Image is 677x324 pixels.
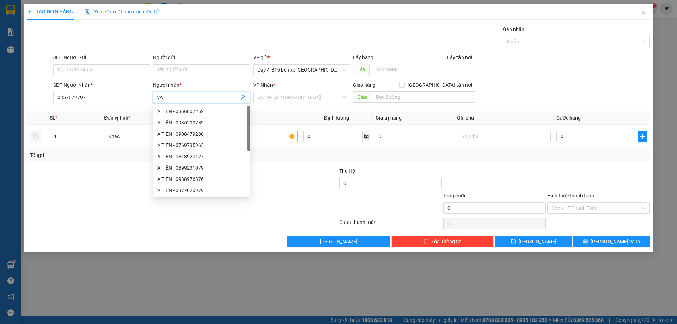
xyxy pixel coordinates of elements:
[353,55,373,60] span: Lấy hàng
[27,9,73,14] span: TẠO ĐƠN HÀNG
[153,162,250,173] div: A TIẾN - 0399231079
[405,81,475,89] span: [GEOGRAPHIC_DATA] tận nơi
[391,236,494,247] button: deleteXóa Thông tin
[443,193,466,198] span: Tổng cước
[240,94,246,100] span: user-add
[376,131,451,142] input: 0
[153,185,250,196] div: A TIẾN - 0977020979
[591,238,640,245] span: [PERSON_NAME] và In
[50,115,55,121] span: SL
[153,173,250,185] div: A TIẾN - 0938976376
[547,193,594,198] label: Hình thức thanh toán
[320,238,358,245] span: [PERSON_NAME]
[153,81,250,89] div: Người nhận
[153,128,250,140] div: A TIẾN - 0908479280
[153,140,250,151] div: A TIẾN - 0769735965
[157,141,246,149] div: A TIẾN - 0769735965
[431,238,462,245] span: Xóa Thông tin
[257,65,346,75] span: Dãy 4-B15 bến xe Miền Đông
[363,131,370,142] span: kg
[634,4,653,23] button: Close
[53,81,150,89] div: SĐT Người Nhận
[253,54,350,61] div: VP gửi
[153,54,250,61] div: Người gửi
[339,168,355,174] span: Thu Hộ
[519,238,556,245] span: [PERSON_NAME]
[108,131,194,142] span: Khác
[353,64,369,75] span: Lấy
[353,91,372,103] span: Giao
[104,115,130,121] span: Đơn vị tính
[423,239,428,244] span: delete
[157,153,246,160] div: A TIẾN - 0818920127
[503,26,524,32] label: Gán nhãn
[376,115,402,121] span: Giá trị hàng
[638,134,647,139] span: plus
[353,82,376,88] span: Giao hàng
[324,115,349,121] span: Định lượng
[511,239,516,244] span: save
[457,131,551,142] input: Ghi Chú
[30,131,41,142] button: delete
[153,117,250,128] div: A TIẾN - 0935200789
[84,9,159,14] span: Yêu cầu xuất hóa đơn điện tử
[157,175,246,183] div: A TIẾN - 0938976376
[556,115,581,121] span: Cước hàng
[153,106,250,117] div: A TIẾN - 0966807262
[157,187,246,194] div: A TIẾN - 0977020979
[583,239,588,244] span: printer
[454,111,554,125] th: Ghi chú
[573,236,650,247] button: printer[PERSON_NAME] và In
[53,54,150,61] div: SĐT Người Gửi
[157,130,246,138] div: A TIẾN - 0908479280
[157,164,246,172] div: A TIẾN - 0399231079
[495,236,572,247] button: save[PERSON_NAME]
[157,119,246,127] div: A TIẾN - 0935200789
[372,91,475,103] input: Dọc đường
[641,10,646,16] span: close
[369,64,475,75] input: Dọc đường
[444,54,475,61] span: Lấy tận nơi
[338,218,443,231] div: Chưa thanh toán
[203,131,297,142] input: VD: Bàn, Ghế
[30,151,261,159] div: Tổng: 1
[638,131,647,142] button: plus
[153,151,250,162] div: A TIẾN - 0818920127
[27,9,32,14] span: plus
[157,108,246,115] div: A TIẾN - 0966807262
[287,236,390,247] button: [PERSON_NAME]
[253,82,273,88] span: VP Nhận
[84,9,90,15] img: icon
